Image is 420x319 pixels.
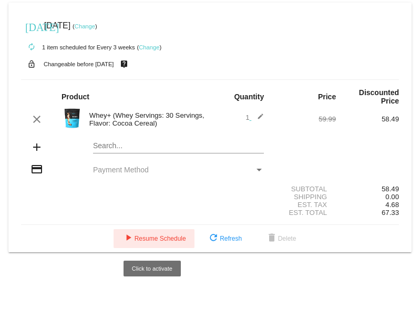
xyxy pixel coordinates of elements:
[25,57,38,71] mat-icon: lock_open
[199,229,250,248] button: Refresh
[234,92,264,101] strong: Quantity
[73,23,97,29] small: ( )
[93,166,149,174] span: Payment Method
[30,141,43,153] mat-icon: add
[359,88,399,105] strong: Discounted Price
[273,193,336,201] div: Shipping
[137,44,161,50] small: ( )
[122,235,186,242] span: Resume Schedule
[382,209,399,217] span: 67.33
[318,92,336,101] strong: Price
[114,229,194,248] button: Resume Schedule
[93,142,264,150] input: Search...
[84,111,210,127] div: Whey+ (Whey Servings: 30 Servings, Flavor: Cocoa Cereal)
[273,209,336,217] div: Est. Total
[251,113,264,126] mat-icon: edit
[62,92,89,101] strong: Product
[385,193,399,201] span: 0.00
[62,108,83,129] img: Image-1-Carousel-Whey-2lb-Cocoa-Cereal-no-badge-Transp.png
[75,23,95,29] a: Change
[25,41,38,54] mat-icon: autorenew
[273,115,336,123] div: 59.99
[265,235,296,242] span: Delete
[207,232,220,245] mat-icon: refresh
[336,115,399,123] div: 58.49
[273,201,336,209] div: Est. Tax
[118,57,130,71] mat-icon: live_help
[273,185,336,193] div: Subtotal
[257,229,305,248] button: Delete
[25,20,38,33] mat-icon: [DATE]
[336,185,399,193] div: 58.49
[265,232,278,245] mat-icon: delete
[30,113,43,126] mat-icon: clear
[93,166,264,174] mat-select: Payment Method
[385,201,399,209] span: 4.68
[122,232,135,245] mat-icon: play_arrow
[44,61,114,67] small: Changeable before [DATE]
[30,163,43,176] mat-icon: credit_card
[207,235,242,242] span: Refresh
[21,44,135,50] small: 1 item scheduled for Every 3 weeks
[139,44,159,50] a: Change
[245,114,264,121] span: 1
